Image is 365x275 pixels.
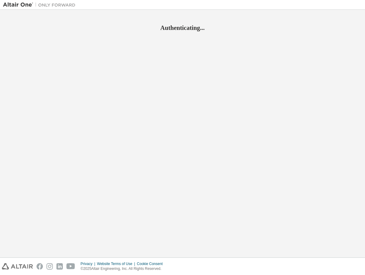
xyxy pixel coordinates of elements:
img: instagram.svg [46,263,53,270]
p: © 2025 Altair Engineering, Inc. All Rights Reserved. [81,266,166,271]
div: Cookie Consent [137,261,166,266]
div: Privacy [81,261,97,266]
img: altair_logo.svg [2,263,33,270]
img: facebook.svg [37,263,43,270]
img: youtube.svg [66,263,75,270]
div: Website Terms of Use [97,261,137,266]
img: Altair One [3,2,78,8]
img: linkedin.svg [56,263,63,270]
h2: Authenticating... [3,24,362,32]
